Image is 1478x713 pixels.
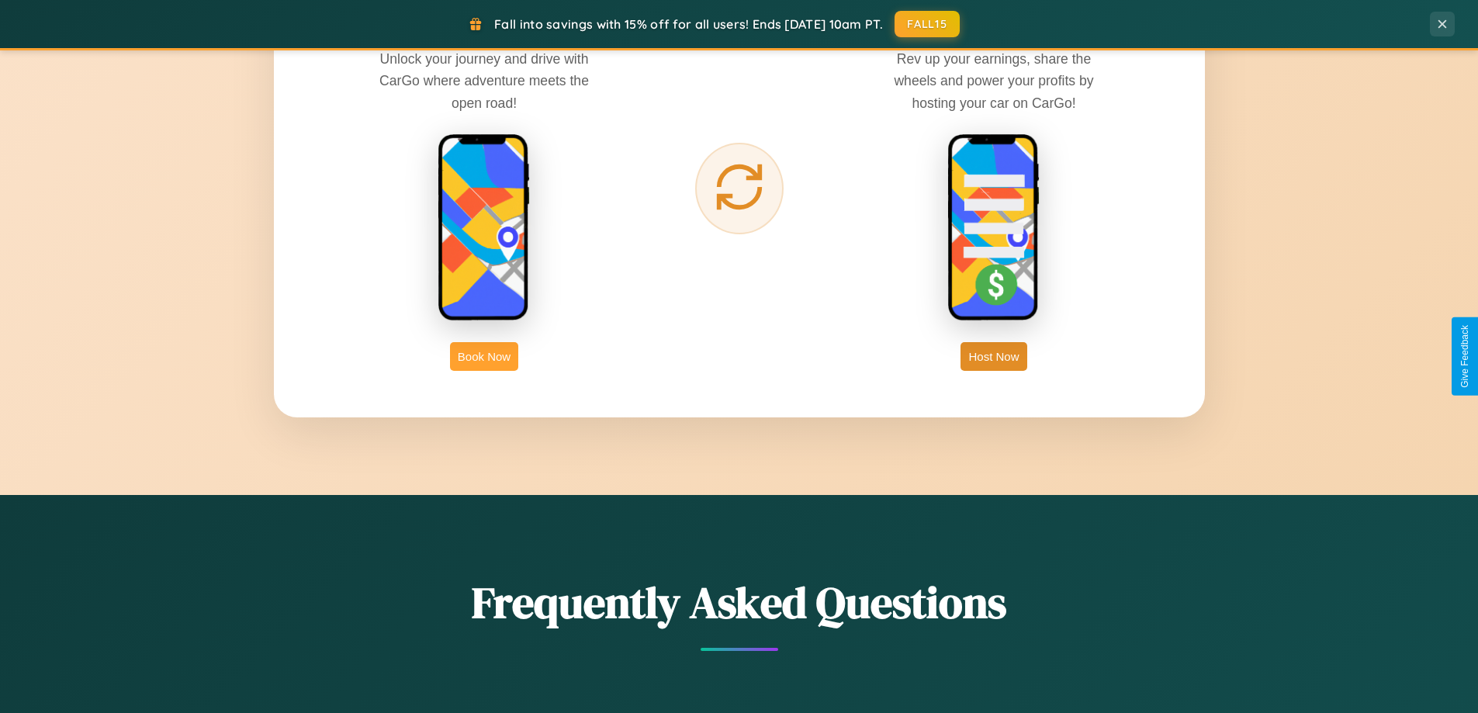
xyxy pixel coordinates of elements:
button: Host Now [961,342,1026,371]
img: host phone [947,133,1040,323]
div: Give Feedback [1459,325,1470,388]
button: FALL15 [895,11,960,37]
img: rent phone [438,133,531,323]
button: Book Now [450,342,518,371]
h2: Frequently Asked Questions [274,573,1205,632]
p: Unlock your journey and drive with CarGo where adventure meets the open road! [368,48,601,113]
p: Rev up your earnings, share the wheels and power your profits by hosting your car on CarGo! [877,48,1110,113]
span: Fall into savings with 15% off for all users! Ends [DATE] 10am PT. [494,16,883,32]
